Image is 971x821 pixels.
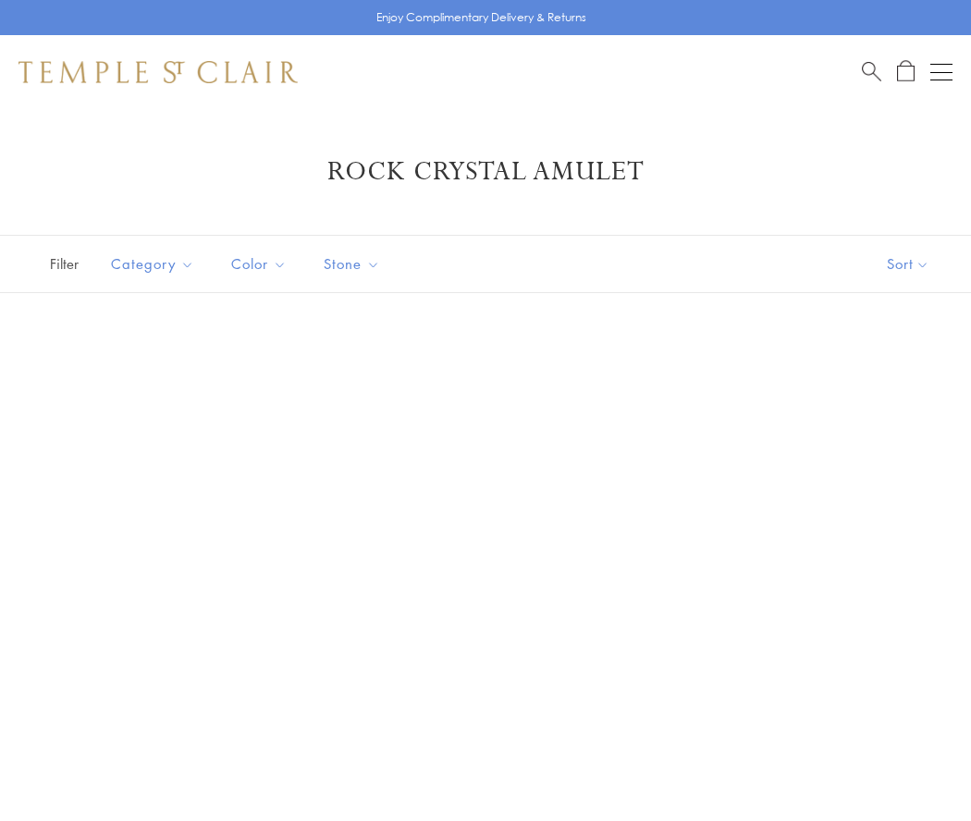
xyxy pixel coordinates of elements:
[862,60,881,83] a: Search
[102,252,208,276] span: Category
[845,236,971,292] button: Show sort by
[46,155,925,189] h1: Rock Crystal Amulet
[310,243,394,285] button: Stone
[930,61,953,83] button: Open navigation
[97,243,208,285] button: Category
[222,252,301,276] span: Color
[314,252,394,276] span: Stone
[897,60,915,83] a: Open Shopping Bag
[217,243,301,285] button: Color
[376,8,586,27] p: Enjoy Complimentary Delivery & Returns
[18,61,298,83] img: Temple St. Clair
